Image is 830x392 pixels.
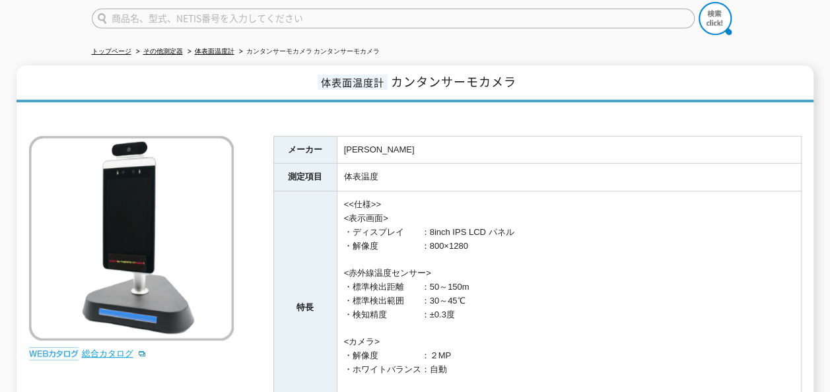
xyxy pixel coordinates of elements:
img: カンタンサーモカメラ カンタンサーモカメラ [29,136,234,341]
th: メーカー [273,136,337,164]
span: カンタンサーモカメラ [391,73,516,90]
img: webカタログ [29,347,79,360]
a: その他測定器 [143,48,183,55]
th: 測定項目 [273,164,337,191]
td: [PERSON_NAME] [337,136,801,164]
a: 体表面温度計 [195,48,234,55]
a: トップページ [92,48,131,55]
span: 体表面温度計 [318,75,388,90]
li: カンタンサーモカメラ カンタンサーモカメラ [236,45,380,59]
input: 商品名、型式、NETIS番号を入力してください [92,9,695,28]
a: 総合カタログ [82,348,147,358]
td: 体表温度 [337,164,801,191]
img: btn_search.png [699,2,732,35]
